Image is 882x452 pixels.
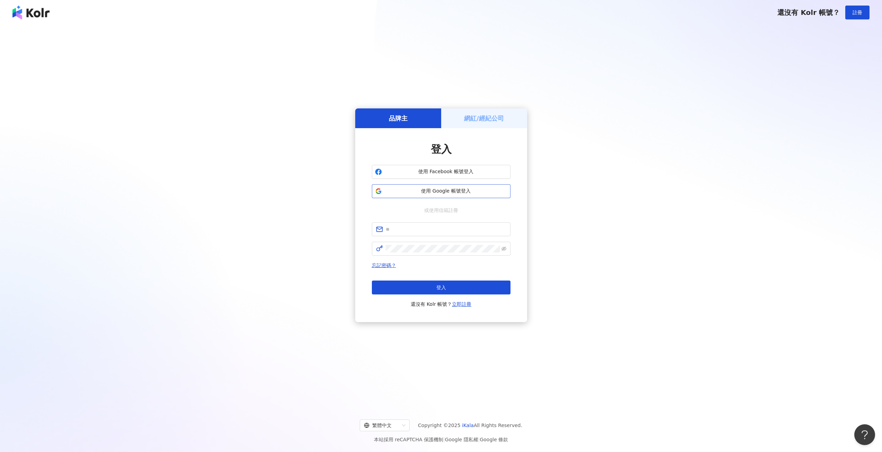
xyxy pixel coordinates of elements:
[372,165,510,179] button: 使用 Facebook 帳號登入
[480,437,508,442] a: Google 條款
[853,10,862,15] span: 註冊
[445,437,478,442] a: Google 隱私權
[854,424,875,445] iframe: Help Scout Beacon - Open
[478,437,480,442] span: |
[12,6,50,19] img: logo
[464,114,504,123] h5: 網紅/經紀公司
[419,206,463,214] span: 或使用信箱註冊
[372,263,396,268] a: 忘記密碼？
[372,184,510,198] button: 使用 Google 帳號登入
[436,285,446,290] span: 登入
[501,246,506,251] span: eye-invisible
[462,423,474,428] a: iKala
[364,420,399,431] div: 繁體中文
[443,437,445,442] span: |
[385,188,507,195] span: 使用 Google 帳號登入
[418,421,522,429] span: Copyright © 2025 All Rights Reserved.
[777,8,840,17] span: 還沒有 Kolr 帳號？
[374,435,508,444] span: 本站採用 reCAPTCHA 保護機制
[389,114,408,123] h5: 品牌主
[372,281,510,294] button: 登入
[431,143,452,155] span: 登入
[845,6,870,19] button: 註冊
[385,168,507,175] span: 使用 Facebook 帳號登入
[411,300,472,308] span: 還沒有 Kolr 帳號？
[452,301,471,307] a: 立即註冊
